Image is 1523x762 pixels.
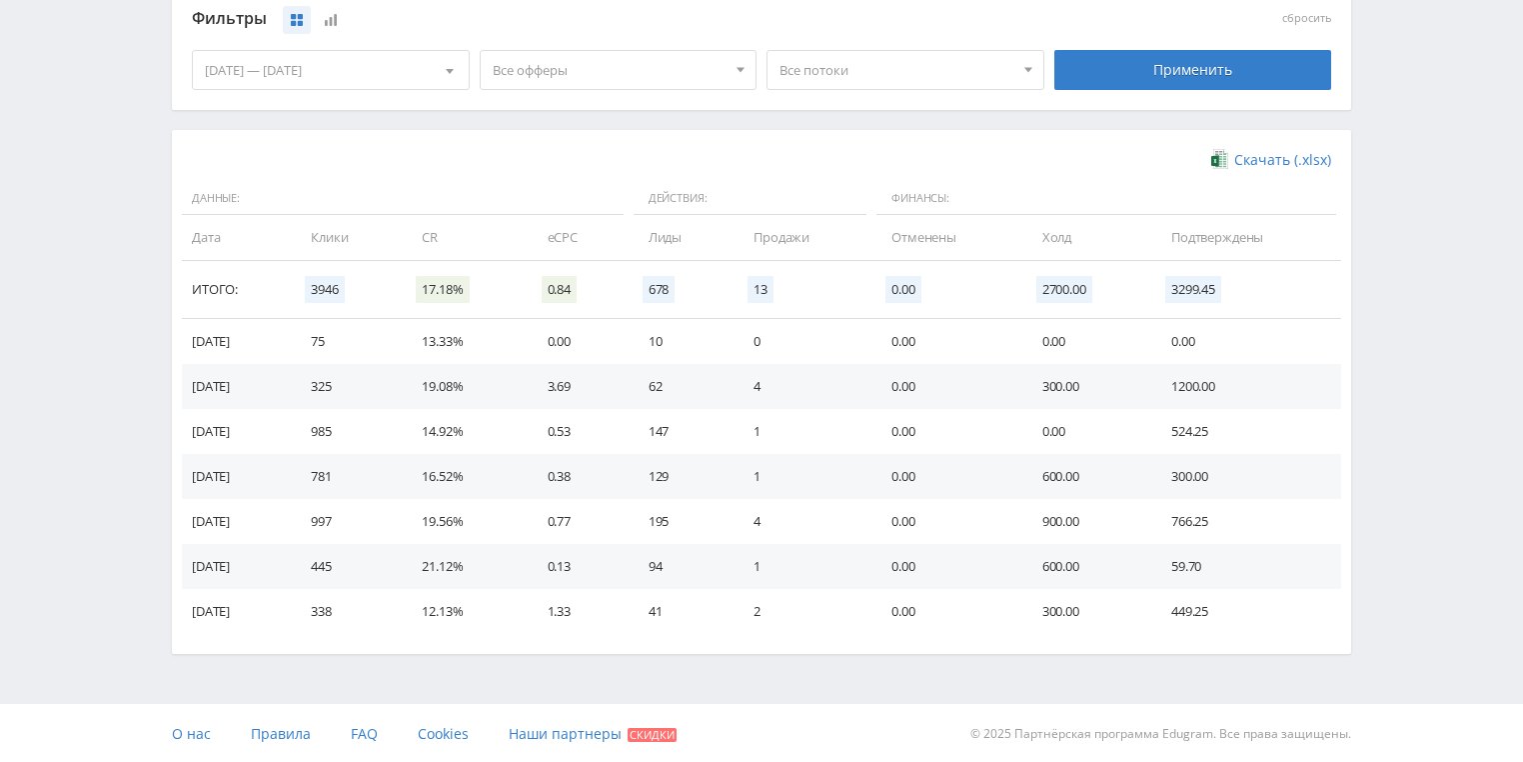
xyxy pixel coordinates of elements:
td: 300.00 [1022,589,1151,634]
span: Действия: [634,182,866,216]
td: 0.13 [528,544,629,589]
td: Подтверждены [1151,215,1341,260]
td: 445 [291,544,402,589]
td: [DATE] [182,454,291,499]
td: 0.00 [1022,319,1151,364]
td: 4 [734,364,871,409]
td: 985 [291,409,402,454]
td: 0.00 [528,319,629,364]
td: 1 [734,544,871,589]
td: 14.92% [402,409,527,454]
span: Данные: [182,182,624,216]
td: eCPC [528,215,629,260]
span: О нас [172,724,211,743]
td: 0 [734,319,871,364]
td: 59.70 [1151,544,1341,589]
span: Скачать (.xlsx) [1234,152,1331,168]
td: 62 [629,364,734,409]
td: 600.00 [1022,454,1151,499]
div: [DATE] — [DATE] [193,51,469,89]
td: 0.00 [871,454,1022,499]
td: 1.33 [528,589,629,634]
td: 3.69 [528,364,629,409]
td: Отменены [871,215,1022,260]
td: [DATE] [182,319,291,364]
td: 0.00 [871,319,1022,364]
td: 0.00 [871,364,1022,409]
td: 900.00 [1022,499,1151,544]
td: 0.00 [871,589,1022,634]
span: 13 [748,276,773,303]
td: 1 [734,454,871,499]
td: 16.52% [402,454,527,499]
span: 3299.45 [1165,276,1221,303]
td: Клики [291,215,402,260]
td: 0.77 [528,499,629,544]
span: 678 [643,276,676,303]
td: 21.12% [402,544,527,589]
span: Правила [251,724,311,743]
td: [DATE] [182,589,291,634]
td: 10 [629,319,734,364]
td: 300.00 [1022,364,1151,409]
td: [DATE] [182,499,291,544]
td: [DATE] [182,544,291,589]
span: 0.00 [885,276,920,303]
td: 2 [734,589,871,634]
td: 0.00 [1151,319,1341,364]
td: 19.08% [402,364,527,409]
a: Скачать (.xlsx) [1211,150,1331,170]
td: 0.53 [528,409,629,454]
td: Холд [1022,215,1151,260]
img: xlsx [1211,149,1228,169]
td: 300.00 [1151,454,1341,499]
td: 19.56% [402,499,527,544]
td: 449.25 [1151,589,1341,634]
td: 325 [291,364,402,409]
td: 0.00 [871,409,1022,454]
td: 0.00 [871,499,1022,544]
span: Все потоки [779,51,1013,89]
td: Итого: [182,261,291,319]
td: 0.38 [528,454,629,499]
td: 781 [291,454,402,499]
div: Фильтры [192,4,1044,34]
td: CR [402,215,527,260]
td: Продажи [734,215,871,260]
td: 0.00 [871,544,1022,589]
td: 129 [629,454,734,499]
td: 195 [629,499,734,544]
span: 2700.00 [1036,276,1092,303]
span: Наши партнеры [509,724,622,743]
td: 0.00 [1022,409,1151,454]
td: 1200.00 [1151,364,1341,409]
span: 3946 [305,276,344,303]
td: 766.25 [1151,499,1341,544]
td: 94 [629,544,734,589]
td: 338 [291,589,402,634]
span: 17.18% [416,276,469,303]
td: [DATE] [182,364,291,409]
td: 12.13% [402,589,527,634]
td: Лиды [629,215,734,260]
span: Скидки [628,728,677,742]
span: 0.84 [542,276,577,303]
span: Финансы: [876,182,1336,216]
span: Все офферы [493,51,727,89]
td: 600.00 [1022,544,1151,589]
td: 524.25 [1151,409,1341,454]
span: Cookies [418,724,469,743]
span: FAQ [351,724,378,743]
td: 41 [629,589,734,634]
td: 4 [734,499,871,544]
td: [DATE] [182,409,291,454]
button: сбросить [1282,12,1331,25]
td: 75 [291,319,402,364]
td: Дата [182,215,291,260]
div: Применить [1054,50,1332,90]
td: 997 [291,499,402,544]
td: 147 [629,409,734,454]
td: 1 [734,409,871,454]
td: 13.33% [402,319,527,364]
